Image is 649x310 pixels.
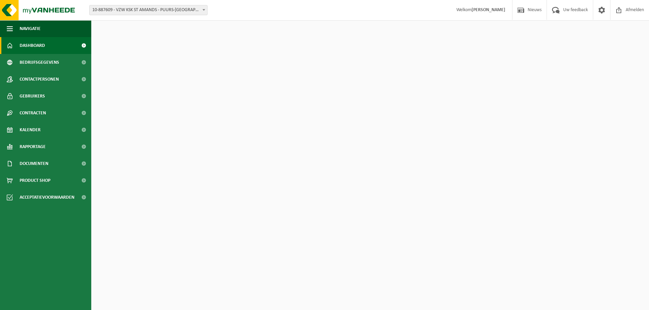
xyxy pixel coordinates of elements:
span: Navigatie [20,20,41,37]
span: Product Shop [20,172,50,189]
span: Contracten [20,105,46,121]
span: Contactpersonen [20,71,59,88]
span: 10-887609 - VZW KSK ST AMANDS - PUURS-SINT-AMANDS [90,5,207,15]
span: Rapportage [20,138,46,155]
span: Kalender [20,121,41,138]
span: Documenten [20,155,48,172]
strong: [PERSON_NAME] [472,7,505,12]
span: Acceptatievoorwaarden [20,189,74,206]
span: Bedrijfsgegevens [20,54,59,71]
span: Gebruikers [20,88,45,105]
span: Dashboard [20,37,45,54]
span: 10-887609 - VZW KSK ST AMANDS - PUURS-SINT-AMANDS [89,5,208,15]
